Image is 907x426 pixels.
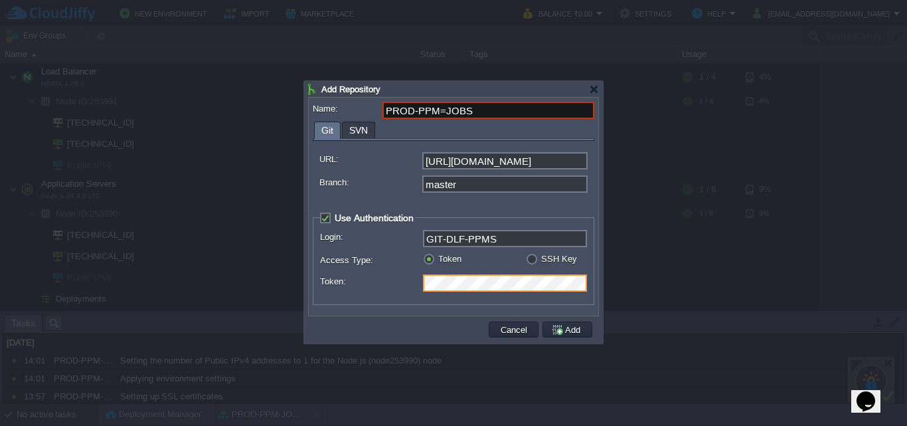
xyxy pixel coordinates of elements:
label: Token [438,254,461,264]
span: Add Repository [321,84,380,94]
label: Branch: [319,175,421,189]
span: Git [321,122,333,139]
label: Token: [320,274,422,288]
iframe: chat widget [851,373,894,413]
label: SSH Key [541,254,577,264]
label: Login: [320,230,422,244]
label: Access Type: [320,253,422,267]
span: Use Authentication [335,213,414,223]
button: Add [551,324,584,336]
label: URL: [319,152,421,166]
label: Name: [313,102,381,116]
button: Cancel [497,324,531,336]
span: SVN [349,122,368,138]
